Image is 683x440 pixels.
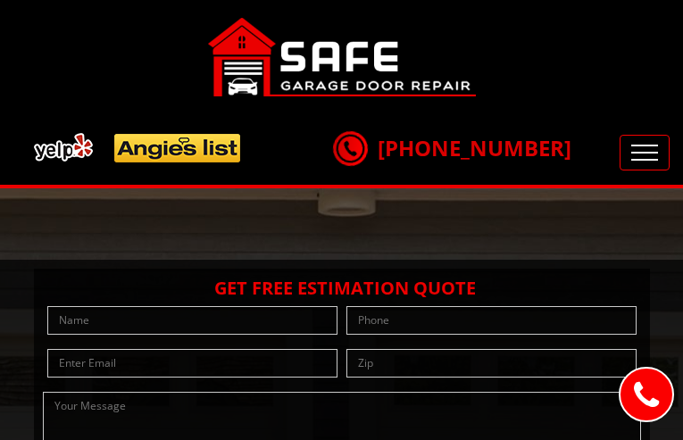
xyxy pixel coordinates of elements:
input: Name [47,306,337,335]
img: logo1.png [208,18,476,96]
input: Phone [346,306,637,335]
input: Zip [346,349,637,378]
input: Enter Email [47,349,337,378]
h2: Get Free Estimation Quote [43,278,641,299]
a: [PHONE_NUMBER] [333,133,571,162]
button: Toggle navigation [620,135,670,170]
img: add.png [27,126,248,170]
img: call.png [330,129,370,168]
